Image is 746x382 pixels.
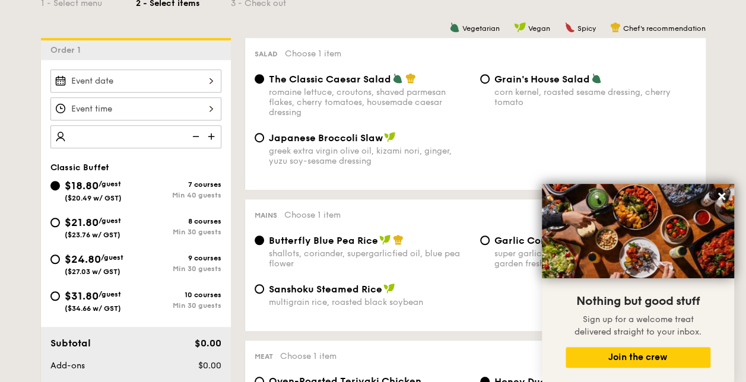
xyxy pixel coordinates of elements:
img: icon-vegetarian.fe4039eb.svg [392,73,403,84]
span: Classic Buffet [50,163,109,173]
input: Garlic Confit Aglio Oliosuper garlicfied oil, slow baked cherry tomatoes, garden fresh thyme [480,235,490,245]
span: Grain's House Salad [494,74,590,85]
button: Join the crew [566,347,710,368]
img: icon-vegan.f8ff3823.svg [379,234,391,245]
span: ($27.03 w/ GST) [65,268,120,276]
span: $21.80 [65,216,99,229]
div: corn kernel, roasted sesame dressing, cherry tomato [494,87,696,107]
div: super garlicfied oil, slow baked cherry tomatoes, garden fresh thyme [494,249,696,269]
span: $0.00 [194,338,221,349]
input: $24.80/guest($27.03 w/ GST)9 coursesMin 30 guests [50,254,60,264]
span: Butterfly Blue Pea Rice [269,235,378,246]
span: Sign up for a welcome treat delivered straight to your inbox. [574,314,701,337]
img: DSC07876-Edit02-Large.jpeg [542,184,734,278]
input: Event time [50,97,221,120]
div: Min 30 guests [136,265,221,273]
div: romaine lettuce, croutons, shaved parmesan flakes, cherry tomatoes, housemade caesar dressing [269,87,471,117]
input: Japanese Broccoli Slawgreek extra virgin olive oil, kizami nori, ginger, yuzu soy-sesame dressing [255,133,264,142]
span: ($23.76 w/ GST) [65,231,120,239]
img: icon-vegetarian.fe4039eb.svg [591,73,602,84]
span: Mains [255,211,277,219]
div: multigrain rice, roasted black soybean [269,297,471,307]
span: Nothing but good stuff [576,294,700,308]
img: icon-add.58712e84.svg [204,125,221,148]
span: $24.80 [65,253,101,266]
span: Spicy [577,24,596,33]
span: /guest [99,180,121,188]
img: icon-vegan.f8ff3823.svg [383,283,395,294]
div: greek extra virgin olive oil, kizami nori, ginger, yuzu soy-sesame dressing [269,146,471,166]
span: Vegetarian [462,24,500,33]
span: Salad [255,50,278,58]
span: Order 1 [50,45,85,55]
span: Garlic Confit Aglio Olio [494,235,607,246]
img: icon-reduce.1d2dbef1.svg [186,125,204,148]
span: $0.00 [198,361,221,371]
span: $18.80 [65,179,99,192]
span: $31.80 [65,289,99,303]
div: Min 40 guests [136,191,221,199]
span: Subtotal [50,338,91,349]
span: Meat [255,352,273,361]
div: Min 30 guests [136,228,221,236]
span: The Classic Caesar Salad [269,74,391,85]
span: /guest [99,217,121,225]
div: shallots, coriander, supergarlicfied oil, blue pea flower [269,249,471,269]
span: Chef's recommendation [623,24,706,33]
div: 10 courses [136,291,221,299]
img: icon-chef-hat.a58ddaea.svg [393,234,404,245]
span: Add-ons [50,361,85,371]
img: icon-spicy.37a8142b.svg [564,22,575,33]
div: Min 30 guests [136,301,221,310]
button: Close [712,187,731,206]
img: icon-vegan.f8ff3823.svg [514,22,526,33]
span: Choose 1 item [284,210,341,220]
img: icon-chef-hat.a58ddaea.svg [405,73,416,84]
div: 9 courses [136,254,221,262]
input: Sanshoku Steamed Ricemultigrain rice, roasted black soybean [255,284,264,294]
input: $31.80/guest($34.66 w/ GST)10 coursesMin 30 guests [50,291,60,301]
input: Event date [50,69,221,93]
img: icon-vegan.f8ff3823.svg [384,132,396,142]
span: ($34.66 w/ GST) [65,304,121,313]
span: /guest [99,290,121,298]
input: The Classic Caesar Saladromaine lettuce, croutons, shaved parmesan flakes, cherry tomatoes, house... [255,74,264,84]
input: $21.80/guest($23.76 w/ GST)8 coursesMin 30 guests [50,218,60,227]
input: $18.80/guest($20.49 w/ GST)7 coursesMin 40 guests [50,181,60,190]
div: 8 courses [136,217,221,225]
span: /guest [101,253,123,262]
span: Choose 1 item [285,49,341,59]
span: Sanshoku Steamed Rice [269,284,382,295]
input: Butterfly Blue Pea Riceshallots, coriander, supergarlicfied oil, blue pea flower [255,235,264,245]
input: Grain's House Saladcorn kernel, roasted sesame dressing, cherry tomato [480,74,490,84]
img: icon-vegetarian.fe4039eb.svg [449,22,460,33]
img: icon-chef-hat.a58ddaea.svg [610,22,621,33]
span: Vegan [528,24,550,33]
span: Choose 1 item [280,351,337,361]
span: ($20.49 w/ GST) [65,194,122,202]
div: 7 courses [136,180,221,189]
span: Japanese Broccoli Slaw [269,132,383,144]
